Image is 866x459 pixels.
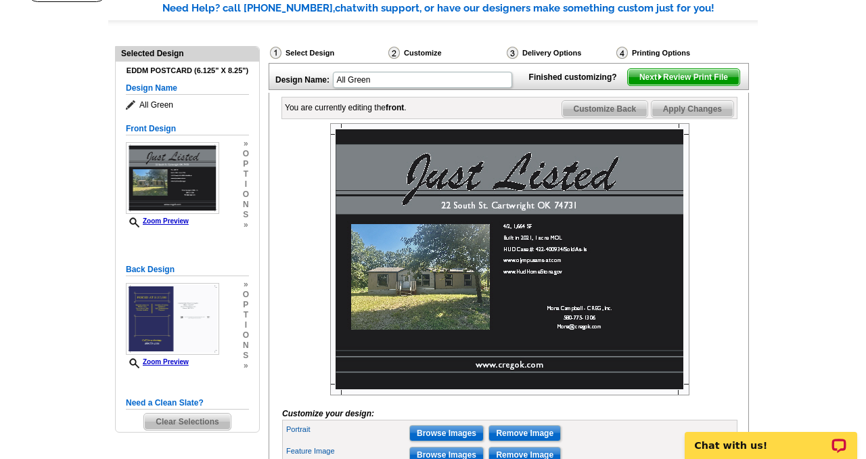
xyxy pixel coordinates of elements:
span: » [243,361,249,371]
div: Delivery Options [505,46,615,60]
h5: Back Design [126,263,249,276]
iframe: LiveChat chat widget [676,416,866,459]
span: s [243,351,249,361]
h5: Front Design [126,123,249,135]
a: Zoom Preview [126,217,189,225]
span: n [243,341,249,351]
input: Browse Images [409,425,484,441]
i: Customize your design: [282,409,374,418]
img: Z18895746_00001_2.jpg [126,283,219,355]
div: Need Help? call [PHONE_NUMBER], with support, or have our designers make something custom just fo... [162,1,758,16]
span: t [243,169,249,179]
span: Next Review Print File [628,69,739,85]
span: » [243,220,249,230]
img: Customize [388,47,400,59]
img: Z18895746_00001_1.jpg [330,123,689,395]
span: o [243,149,249,159]
span: » [243,139,249,149]
span: Customize Back [562,101,648,117]
h4: EDDM Postcard (6.125" x 8.25") [126,66,249,75]
strong: Finished customizing? [529,72,625,82]
div: Select Design [269,46,387,63]
div: Customize [387,46,505,63]
span: Clear Selections [144,414,230,430]
span: chat [335,2,357,14]
span: o [243,190,249,200]
h5: Need a Clean Slate? [126,397,249,410]
span: t [243,310,249,320]
span: i [243,320,249,330]
input: Remove Image [488,425,561,441]
img: Select Design [270,47,281,59]
span: i [243,179,249,190]
span: All Green [126,98,249,112]
div: You are currently editing the . [285,102,407,114]
strong: Design Name: [275,75,329,85]
span: o [243,290,249,300]
span: Apply Changes [652,101,733,117]
span: p [243,300,249,310]
div: Printing Options [615,46,735,60]
label: Feature Image [286,445,408,457]
h5: Design Name [126,82,249,95]
div: Selected Design [116,47,259,60]
img: Z18895746_00001_1.jpg [126,142,219,214]
b: front [386,103,404,112]
span: p [243,159,249,169]
label: Portrait [286,424,408,435]
span: n [243,200,249,210]
img: Printing Options & Summary [616,47,628,59]
span: o [243,330,249,341]
a: Zoom Preview [126,358,189,366]
span: s [243,210,249,220]
img: button-next-arrow-white.png [657,74,663,80]
img: Delivery Options [507,47,518,59]
span: » [243,280,249,290]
